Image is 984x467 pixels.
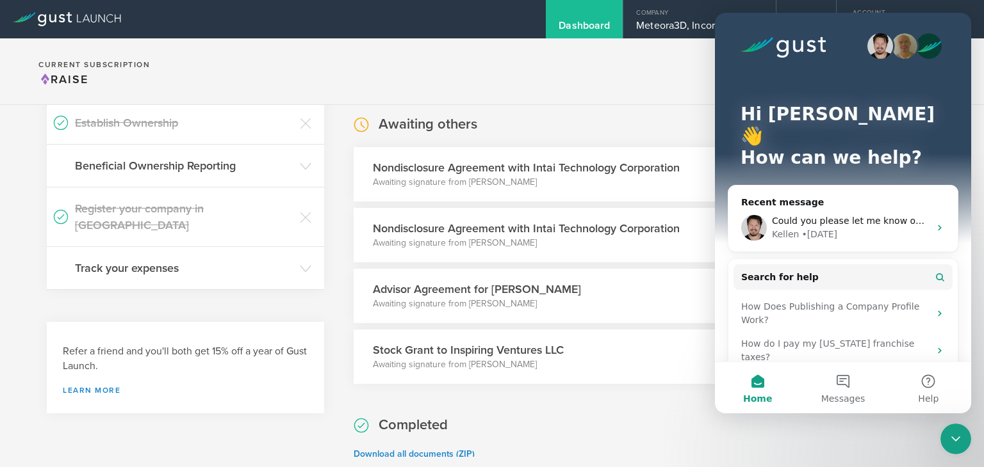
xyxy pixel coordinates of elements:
div: How Does Publishing a Company Profile Work? [26,287,215,314]
div: Meteora3D, Incorporated [636,19,762,38]
button: Messages [85,349,170,400]
p: Awaiting signature from [PERSON_NAME] [373,237,680,249]
h3: Register your company in [GEOGRAPHIC_DATA] [75,200,293,233]
iframe: Intercom live chat [715,13,971,413]
div: How Does Publishing a Company Profile Work? [19,282,238,319]
span: Help [203,381,224,390]
div: Dashboard [559,19,610,38]
h3: Refer a friend and you'll both get 15% off a year of Gust Launch. [63,344,308,374]
h2: Completed [379,416,448,434]
h3: Nondisclosure Agreement with Intai Technology Corporation [373,159,680,176]
div: • [DATE] [86,215,122,228]
button: Help [171,349,256,400]
h3: Advisor Agreement for [PERSON_NAME] [373,281,581,297]
div: How do I pay my [US_STATE] franchise taxes? [26,324,215,351]
p: Awaiting signature from [PERSON_NAME] [373,297,581,310]
h2: Awaiting others [379,115,477,134]
h3: Stock Grant to Inspiring Ventures LLC [373,342,564,358]
h3: Nondisclosure Agreement with Intai Technology Corporation [373,220,680,237]
div: Kellen [57,215,84,228]
span: Search for help [26,258,104,271]
h3: Establish Ownership [75,115,293,131]
span: Home [28,381,57,390]
a: Learn more [63,386,308,394]
h2: Current Subscription [38,61,150,68]
span: Raise [38,72,88,86]
span: Messages [106,381,151,390]
h3: Beneficial Ownership Reporting [75,157,293,174]
button: Search for help [19,251,238,277]
h3: Track your expenses [75,260,293,276]
p: Awaiting signature from [PERSON_NAME] [373,176,680,189]
div: How do I pay my [US_STATE] franchise taxes? [19,319,238,356]
span: Could you please let me know once the cap table is updated? [57,203,334,213]
a: Download all documents (ZIP) [354,448,475,459]
p: Awaiting signature from [PERSON_NAME] [373,358,564,371]
iframe: Intercom live chat [940,423,971,454]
